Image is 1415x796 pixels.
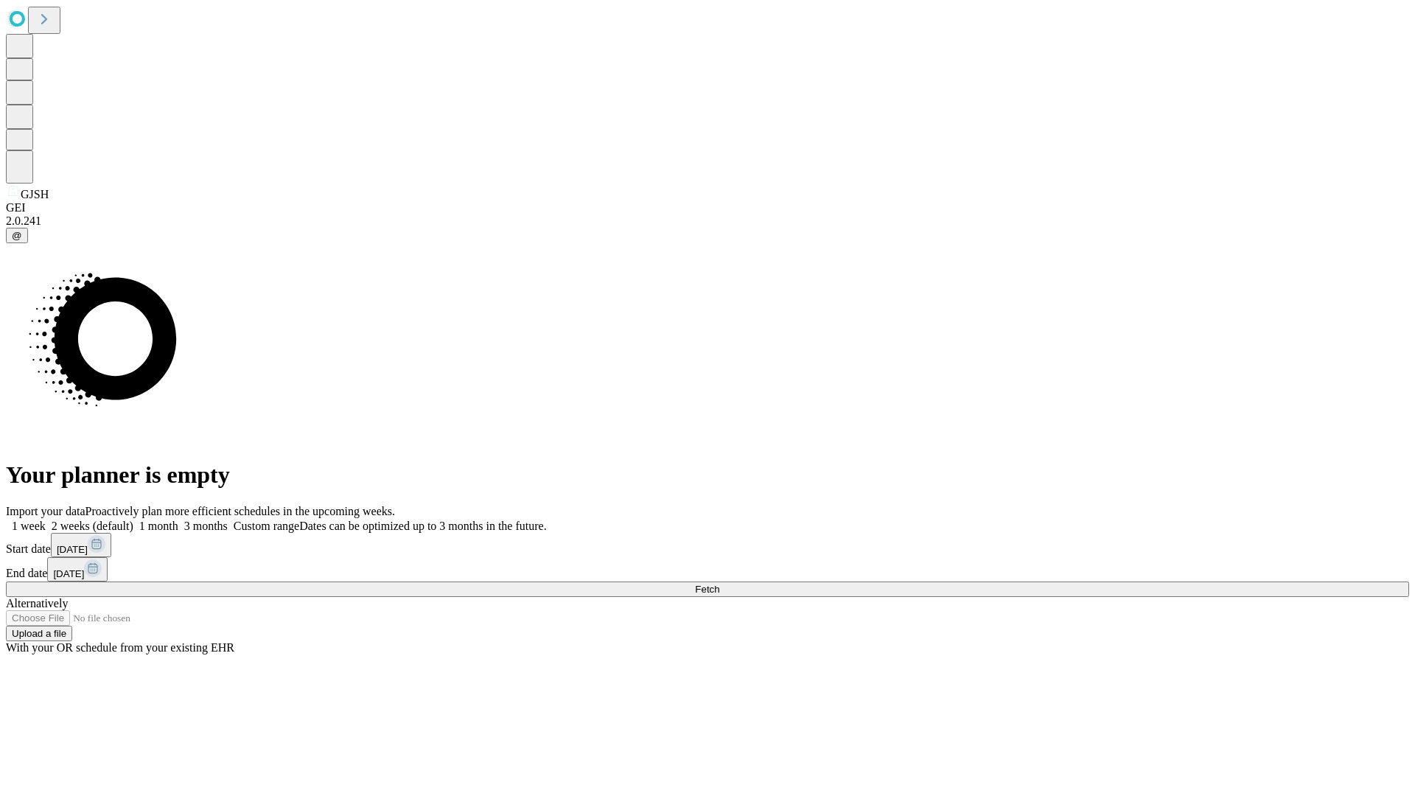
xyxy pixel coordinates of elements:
span: 1 month [139,520,178,532]
span: Dates can be optimized up to 3 months in the future. [299,520,546,532]
button: [DATE] [47,557,108,582]
span: Import your data [6,505,85,517]
div: GEI [6,201,1409,214]
span: [DATE] [53,568,84,579]
span: @ [12,230,22,241]
div: 2.0.241 [6,214,1409,228]
button: Fetch [6,582,1409,597]
span: Fetch [695,584,719,595]
button: Upload a file [6,626,72,641]
span: [DATE] [57,544,88,555]
span: Custom range [234,520,299,532]
button: @ [6,228,28,243]
span: 3 months [184,520,228,532]
span: GJSH [21,188,49,200]
button: [DATE] [51,533,111,557]
span: 1 week [12,520,46,532]
span: 2 weeks (default) [52,520,133,532]
div: Start date [6,533,1409,557]
span: With your OR schedule from your existing EHR [6,641,234,654]
span: Alternatively [6,597,68,610]
span: Proactively plan more efficient schedules in the upcoming weeks. [85,505,395,517]
h1: Your planner is empty [6,461,1409,489]
div: End date [6,557,1409,582]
